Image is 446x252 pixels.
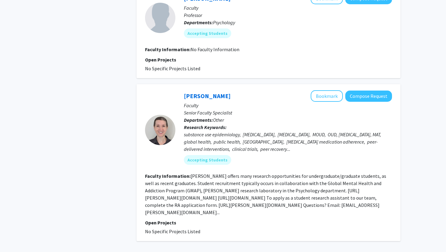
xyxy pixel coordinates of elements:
p: Open Projects [145,219,392,226]
a: [PERSON_NAME] [184,92,231,100]
span: No Faculty Information [191,46,239,52]
span: Other [213,117,224,123]
p: Faculty [184,4,392,12]
span: Psychology [213,19,235,25]
mat-chip: Accepting Students [184,155,231,165]
span: No Specific Projects Listed [145,228,200,234]
iframe: Chat [5,225,26,247]
b: Research Keywords: [184,124,227,130]
button: Compose Request to Amy Billing [345,91,392,102]
b: Departments: [184,19,213,25]
div: substance use epidemiology, [MEDICAL_DATA], [MEDICAL_DATA], MOUD, OUD, [MEDICAL_DATA], MAT, globa... [184,131,392,153]
mat-chip: Accepting Students [184,28,231,38]
button: Add Amy Billing to Bookmarks [311,90,343,102]
fg-read-more: [PERSON_NAME] offers many research opportunities for undergraduate/graduate students, as well as ... [145,173,386,215]
p: Senior Faculty Specialist [184,109,392,116]
b: Faculty Information: [145,46,191,52]
p: Faculty [184,102,392,109]
b: Faculty Information: [145,173,191,179]
span: No Specific Projects Listed [145,65,200,71]
p: Professor [184,12,392,19]
b: Departments: [184,117,213,123]
p: Open Projects [145,56,392,63]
